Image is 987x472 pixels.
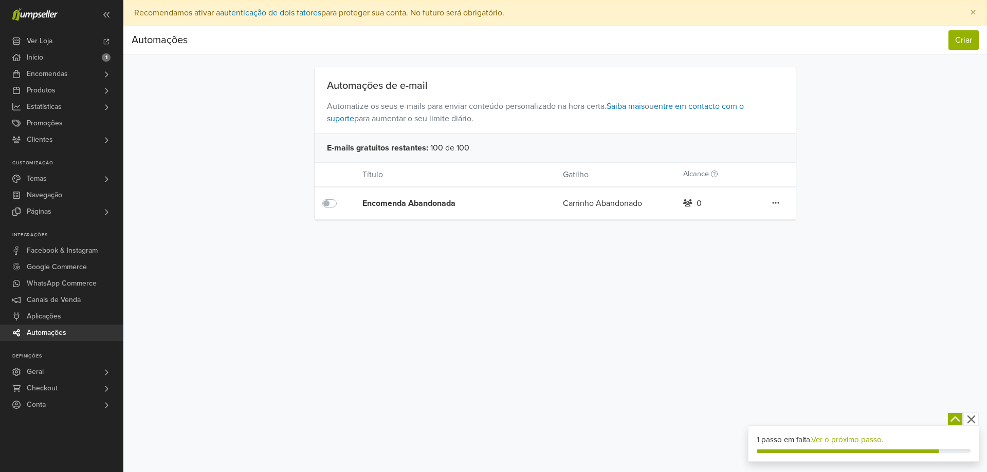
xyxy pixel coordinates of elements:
div: Título [355,168,555,181]
span: Navegação [27,187,62,203]
p: Customização [12,160,123,166]
span: Estatísticas [27,99,62,115]
span: Ver Loja [27,33,52,49]
a: autenticação de dois fatores [220,8,321,18]
span: Encomendas [27,66,68,82]
span: Temas [27,171,47,187]
a: Ver o próximo passo. [811,435,883,444]
span: Início [27,49,43,66]
span: Geral [27,364,44,380]
span: Conta [27,397,46,413]
span: Facebook & Instagram [27,242,98,259]
span: Google Commerce [27,259,87,275]
span: Promoções [27,115,63,131]
span: Automações [27,325,66,341]
div: Automações [132,30,188,50]
div: 100 de 100 [315,133,796,162]
span: 1 [102,53,111,62]
div: Encomenda Abandonada [362,197,523,210]
span: Clientes [27,131,53,148]
span: Produtos [27,82,56,99]
label: Alcance [683,168,718,180]
span: E-mails gratuitos restantes : [327,142,428,154]
span: Checkout [27,380,58,397]
p: Definições [12,353,123,360]
span: × [970,5,976,20]
span: Aplicações [27,308,61,325]
span: WhatsApp Commerce [27,275,97,292]
div: 0 [697,197,702,210]
button: Close [960,1,986,25]
div: Gatilho [555,168,675,181]
div: 1 passo em falta. [757,434,971,446]
p: Integrações [12,232,123,238]
div: Automações de e-mail [315,80,796,92]
span: Canais de Venda [27,292,81,308]
span: Páginas [27,203,51,220]
div: Carrinho Abandonado [555,197,675,210]
span: Automatize os seus e-mails para enviar conteúdo personalizado na hora certa. ou para aumentar o s... [315,92,796,133]
a: Saiba mais [607,101,645,111]
button: Criar [948,30,979,50]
